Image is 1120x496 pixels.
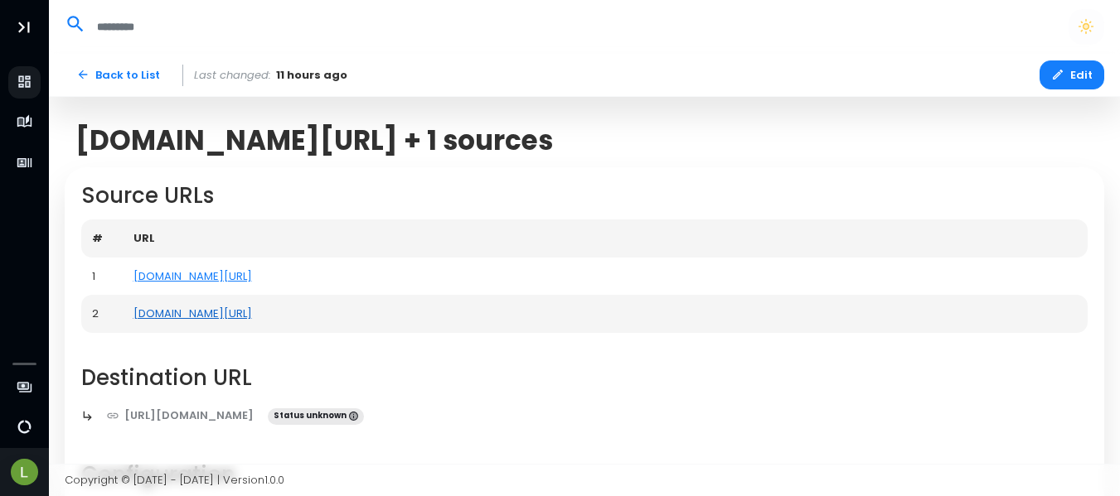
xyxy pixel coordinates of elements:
span: Status unknown [268,408,364,425]
h2: Source URLs [81,183,1088,209]
span: Last changed: [194,67,271,84]
button: Edit [1040,60,1104,89]
span: 11 hours ago [276,67,347,84]
th: URL [123,219,1088,258]
a: Back to List [65,60,172,89]
img: Avatar [11,459,38,486]
a: [URL][DOMAIN_NAME] [95,402,266,431]
a: [DOMAIN_NAME][URL] [133,306,252,321]
a: [DOMAIN_NAME][URL] [133,268,252,284]
span: [DOMAIN_NAME][URL] + 1 sources [75,124,553,157]
h2: Destination URL [81,365,1088,391]
div: 2 [92,306,112,322]
div: 1 [92,268,112,285]
h2: Configuration [81,462,1088,488]
button: Toggle Aside [8,12,40,43]
span: Copyright © [DATE] - [DATE] | Version 1.0.0 [65,472,284,488]
th: # [81,219,123,258]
